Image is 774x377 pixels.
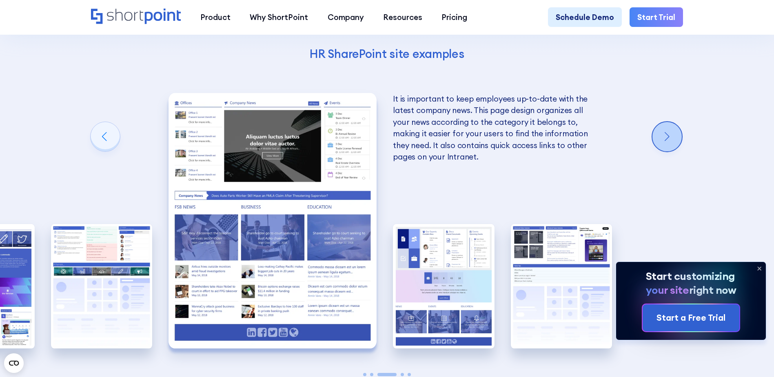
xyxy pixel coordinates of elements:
[408,373,411,376] span: Go to slide 5
[511,224,612,348] div: 5 / 5
[91,9,181,25] a: Home
[377,373,397,376] span: Go to slide 3
[383,11,422,23] div: Resources
[656,311,725,324] div: Start a Free Trial
[51,224,153,348] img: Internal SharePoint site example for company policy
[191,7,240,27] a: Product
[370,373,373,376] span: Go to slide 2
[373,7,432,27] a: Resources
[240,7,318,27] a: Why ShortPoint
[432,7,477,27] a: Pricing
[401,373,404,376] span: Go to slide 4
[548,7,622,27] a: Schedule Demo
[91,122,120,151] div: Previous slide
[169,93,377,348] img: SharePoint Communication site example for news
[363,373,366,376] span: Go to slide 1
[393,93,601,163] p: It is important to keep employees up-to-date with the latest company news. This page design organ...
[393,224,495,348] div: 4 / 5
[250,11,308,23] div: Why ShortPoint
[511,224,612,348] img: Internal SharePoint site example for knowledge base
[630,7,683,27] a: Start Trial
[652,122,682,151] div: Next slide
[643,304,739,331] a: Start a Free Trial
[441,11,467,23] div: Pricing
[51,224,153,348] div: 2 / 5
[4,353,24,373] button: Open CMP widget
[318,7,373,27] a: Company
[169,47,605,62] h4: HR SharePoint site examples
[169,93,377,348] div: 3 / 5
[328,11,364,23] div: Company
[393,224,495,348] img: HR SharePoint site example for documents
[200,11,231,23] div: Product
